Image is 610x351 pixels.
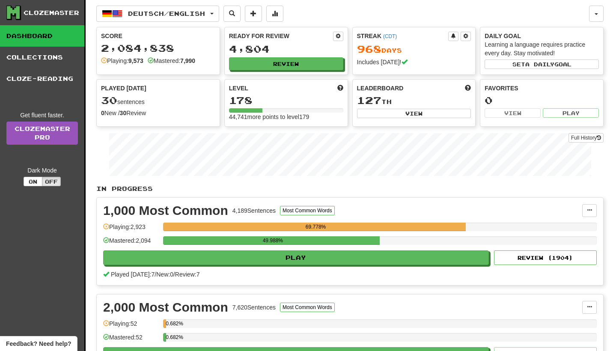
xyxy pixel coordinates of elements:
[223,6,241,22] button: Search sentences
[357,44,471,55] div: Day s
[101,94,117,106] span: 30
[103,250,489,265] button: Play
[357,84,404,92] span: Leaderboard
[103,319,159,333] div: Playing: 52
[101,84,146,92] span: Played [DATE]
[24,9,79,17] div: Clozemaster
[148,57,195,65] div: Mastered:
[357,109,471,118] button: View
[229,84,248,92] span: Level
[280,303,335,312] button: Most Common Words
[485,32,599,40] div: Daily Goal
[101,95,215,106] div: sentences
[101,43,215,54] div: 2,084,838
[6,111,78,119] div: Get fluent faster.
[357,32,449,40] div: Streak
[465,84,471,92] span: This week in points, UTC
[128,10,205,17] span: Deutsch / English
[229,57,343,70] button: Review
[280,206,335,215] button: Most Common Words
[485,95,599,106] div: 0
[103,223,159,237] div: Playing: 2,923
[103,204,228,217] div: 1,000 Most Common
[96,184,604,193] p: In Progress
[6,339,71,348] span: Open feedback widget
[543,108,599,118] button: Play
[42,177,61,186] button: Off
[156,271,173,278] span: New: 0
[525,61,554,67] span: a daily
[485,59,599,69] button: Seta dailygoal
[101,109,215,117] div: New / Review
[229,95,343,106] div: 178
[357,58,471,66] div: Includes [DATE]!
[24,177,42,186] button: On
[103,333,159,347] div: Mastered: 52
[245,6,262,22] button: Add sentence to collection
[485,40,599,57] div: Learning a language requires practice every day. Stay motivated!
[232,303,276,312] div: 7,620 Sentences
[128,57,143,64] strong: 9,573
[166,223,466,231] div: 69.778%
[155,271,156,278] span: /
[229,113,343,121] div: 44,741 more points to level 179
[175,271,200,278] span: Review: 7
[101,57,143,65] div: Playing:
[166,236,380,245] div: 49.988%
[111,271,155,278] span: Played [DATE]: 7
[229,32,333,40] div: Ready for Review
[337,84,343,92] span: Score more points to level up
[180,57,195,64] strong: 7,990
[101,110,104,116] strong: 0
[232,206,276,215] div: 4,189 Sentences
[485,84,599,92] div: Favorites
[103,236,159,250] div: Mastered: 2,094
[96,6,219,22] button: Deutsch/English
[6,122,78,145] a: ClozemasterPro
[101,32,215,40] div: Score
[229,44,343,54] div: 4,804
[383,33,397,39] a: (CDT)
[485,108,541,118] button: View
[103,301,228,314] div: 2,000 Most Common
[568,133,604,143] button: Full History
[120,110,127,116] strong: 30
[357,95,471,106] div: th
[173,271,175,278] span: /
[357,43,381,55] span: 968
[266,6,283,22] button: More stats
[6,166,78,175] div: Dark Mode
[357,94,381,106] span: 127
[494,250,597,265] button: Review (1904)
